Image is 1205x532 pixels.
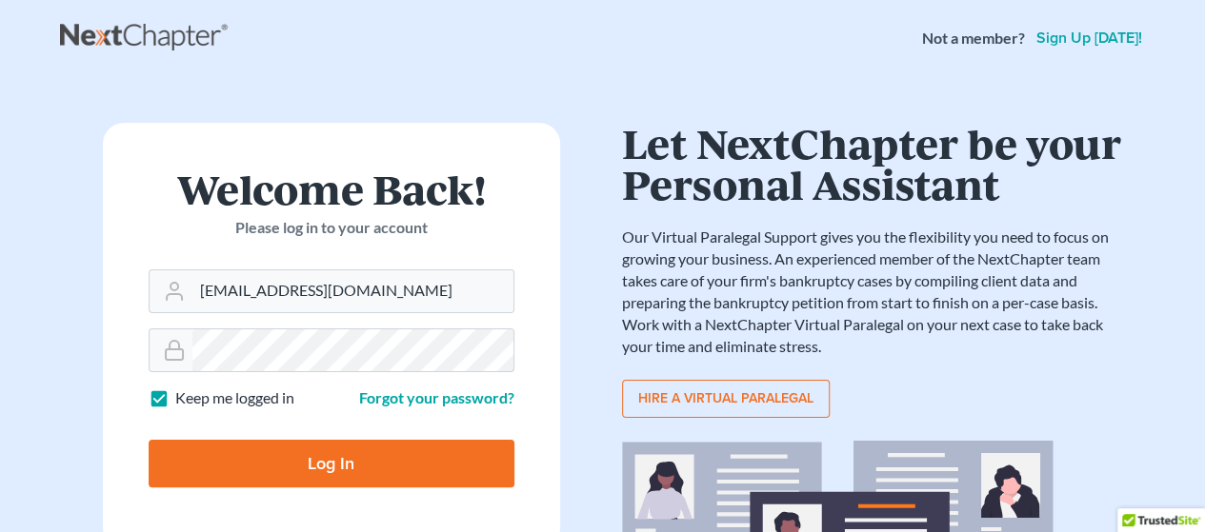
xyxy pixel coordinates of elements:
[622,227,1127,357] p: Our Virtual Paralegal Support gives you the flexibility you need to focus on growing your busines...
[149,217,514,239] p: Please log in to your account
[622,380,830,418] a: Hire a virtual paralegal
[192,270,513,312] input: Email Address
[622,123,1127,204] h1: Let NextChapter be your Personal Assistant
[175,387,294,409] label: Keep me logged in
[359,388,514,406] a: Forgot your password?
[149,168,514,209] h1: Welcome Back!
[149,440,514,487] input: Log In
[922,28,1025,49] strong: Not a member?
[1033,30,1146,46] a: Sign up [DATE]!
